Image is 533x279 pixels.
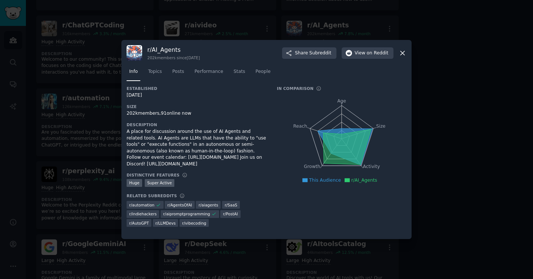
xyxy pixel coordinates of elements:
span: r/ AgentsOfAI [167,202,192,208]
h3: Related Subreddits [127,193,177,198]
div: A place for discussion around the use of AI Agents and related tools. AI Agents are LLMs that hav... [127,128,266,167]
div: 202k members since [DATE] [147,55,200,60]
span: This Audience [309,178,341,183]
img: AI_Agents [127,45,142,61]
h3: In Comparison [277,86,314,91]
span: r/ LLMDevs [155,221,176,226]
a: Topics [145,66,164,81]
span: r/ PostAI [223,211,238,216]
a: Posts [170,66,187,81]
span: Subreddit [309,50,331,57]
span: r/ aipromptprogramming [163,211,210,216]
span: r/ SaaS [225,202,237,208]
span: Posts [172,68,184,75]
div: Super Active [145,179,175,187]
span: r/ indiehackers [129,211,157,216]
span: on Reddit [367,50,388,57]
span: r/ aiagents [198,202,218,208]
span: r/ vibecoding [182,221,206,226]
a: People [253,66,273,81]
div: Huge [127,179,142,187]
h3: Description [127,122,266,127]
span: Share [295,50,331,57]
h3: Established [127,86,266,91]
a: Info [127,66,140,81]
a: Stats [231,66,248,81]
div: [DATE] [127,92,266,99]
span: r/ automation [129,202,154,208]
span: r/ AutoGPT [129,221,149,226]
tspan: Age [337,98,346,104]
button: Viewon Reddit [342,47,393,59]
span: People [255,68,271,75]
span: View [355,50,388,57]
span: Topics [148,68,162,75]
span: r/AI_Agents [351,178,377,183]
tspan: Growth [304,164,320,169]
tspan: Activity [363,164,380,169]
button: ShareSubreddit [282,47,336,59]
h3: r/ AI_Agents [147,46,200,54]
a: Performance [192,66,226,81]
span: Info [129,68,138,75]
span: Performance [194,68,223,75]
span: Stats [234,68,245,75]
tspan: Size [376,124,385,129]
div: 202k members, 91 online now [127,110,266,117]
h3: Size [127,104,266,109]
h3: Distinctive Features [127,172,180,178]
tspan: Reach [293,124,307,129]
